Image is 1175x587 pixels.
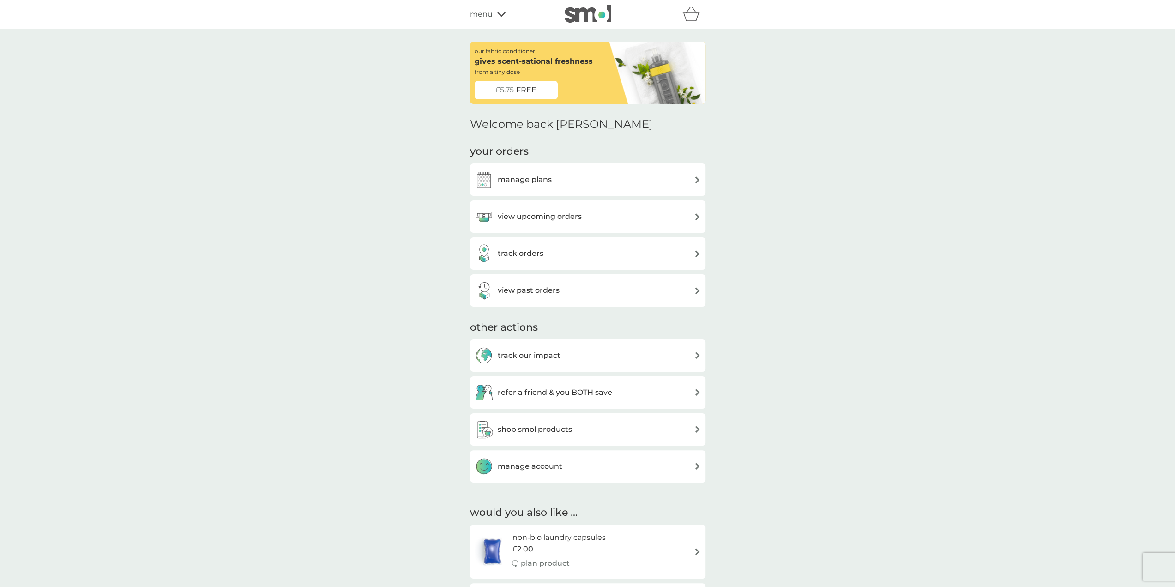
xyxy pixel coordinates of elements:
[498,460,562,472] h3: manage account
[694,176,701,183] img: arrow right
[470,118,653,131] h2: Welcome back [PERSON_NAME]
[694,352,701,359] img: arrow right
[498,284,560,297] h3: view past orders
[470,145,529,159] h3: your orders
[495,84,514,96] span: £5.75
[475,55,593,67] p: gives scent-sational freshness
[498,424,572,436] h3: shop smol products
[470,321,538,335] h3: other actions
[565,5,611,23] img: smol
[498,248,543,260] h3: track orders
[475,47,535,55] p: our fabric conditioner
[470,506,705,520] h2: would you also like ...
[498,387,612,399] h3: refer a friend & you BOTH save
[475,535,510,568] img: non-bio laundry capsules
[694,463,701,470] img: arrow right
[694,250,701,257] img: arrow right
[694,287,701,294] img: arrow right
[475,67,520,76] p: from a tiny dose
[694,426,701,433] img: arrow right
[498,211,582,223] h3: view upcoming orders
[498,174,552,186] h3: manage plans
[694,213,701,220] img: arrow right
[470,8,493,20] span: menu
[694,389,701,396] img: arrow right
[512,543,533,555] span: £2.00
[512,532,605,544] h6: non-bio laundry capsules
[516,84,536,96] span: FREE
[520,557,569,569] p: plan product
[498,350,560,362] h3: track our impact
[682,5,705,24] div: basket
[694,548,701,555] img: arrow right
